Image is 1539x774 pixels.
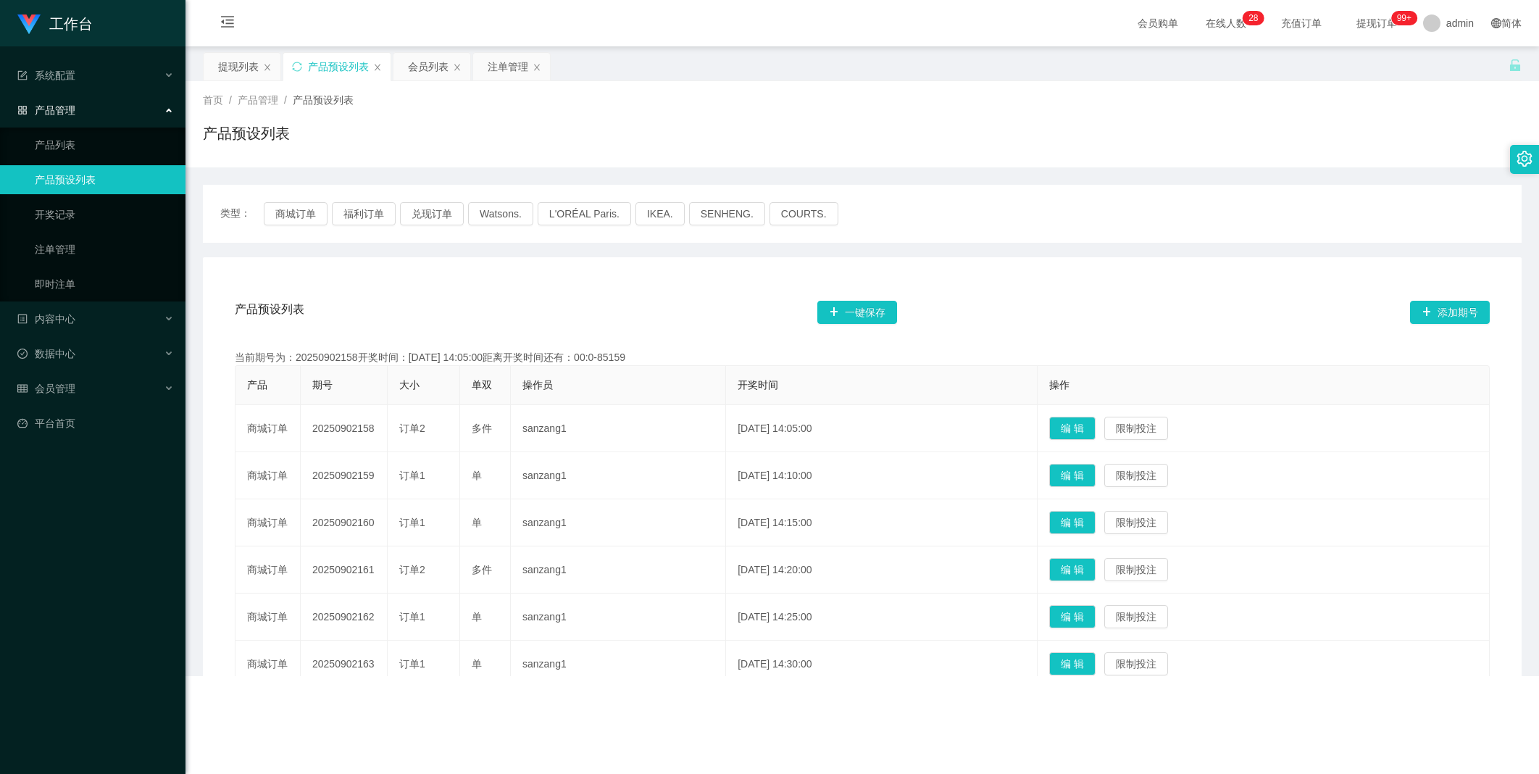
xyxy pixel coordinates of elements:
[400,202,464,225] button: 兑现订单
[538,202,631,225] button: L'ORÉAL Paris.
[1104,605,1168,628] button: 限制投注
[17,104,75,116] span: 产品管理
[1391,11,1417,25] sup: 1060
[399,379,420,391] span: 大小
[17,409,174,438] a: 图标: dashboard平台首页
[1049,379,1069,391] span: 操作
[817,301,897,324] button: 图标: plus一键保存
[301,546,388,594] td: 20250902161
[17,349,28,359] i: 图标: check-circle-o
[312,379,333,391] span: 期号
[689,202,765,225] button: SENHENG.
[511,641,726,688] td: sanzang1
[220,202,264,225] span: 类型：
[1198,18,1254,28] span: 在线人数
[17,348,75,359] span: 数据中心
[488,53,528,80] div: 注单管理
[399,517,425,528] span: 订单1
[1104,417,1168,440] button: 限制投注
[511,405,726,452] td: sanzang1
[301,405,388,452] td: 20250902158
[769,202,838,225] button: COURTS.
[235,405,301,452] td: 商城订单
[1349,18,1404,28] span: 提现订单
[726,405,1038,452] td: [DATE] 14:05:00
[472,517,482,528] span: 单
[238,94,278,106] span: 产品管理
[1104,558,1168,581] button: 限制投注
[399,470,425,481] span: 订单1
[17,17,93,29] a: 工作台
[1248,11,1254,25] p: 2
[247,379,267,391] span: 产品
[301,641,388,688] td: 20250902163
[1243,11,1264,25] sup: 28
[292,62,302,72] i: 图标: sync
[229,94,232,106] span: /
[17,70,75,81] span: 系统配置
[35,165,174,194] a: 产品预设列表
[293,94,354,106] span: 产品预设列表
[472,470,482,481] span: 单
[408,53,449,80] div: 会员列表
[264,202,328,225] button: 商城订单
[472,423,492,434] span: 多件
[511,499,726,546] td: sanzang1
[453,63,462,72] i: 图标: close
[17,383,75,394] span: 会员管理
[1049,464,1096,487] button: 编 辑
[218,53,259,80] div: 提现列表
[308,53,369,80] div: 产品预设列表
[301,594,388,641] td: 20250902162
[399,658,425,670] span: 订单1
[1410,301,1490,324] button: 图标: plus添加期号
[35,270,174,299] a: 即时注单
[738,379,778,391] span: 开奖时间
[17,105,28,115] i: 图标: appstore-o
[301,452,388,499] td: 20250902159
[203,122,290,144] h1: 产品预设列表
[635,202,685,225] button: IKEA.
[235,594,301,641] td: 商城订单
[17,314,28,324] i: 图标: profile
[522,379,553,391] span: 操作员
[235,350,1490,365] div: 当前期号为：20250902158开奖时间：[DATE] 14:05:00距离开奖时间还有：00:0-85159
[17,70,28,80] i: 图标: form
[1049,558,1096,581] button: 编 辑
[511,546,726,594] td: sanzang1
[1491,18,1501,28] i: 图标: global
[399,611,425,623] span: 订单1
[235,301,304,324] span: 产品预设列表
[1104,652,1168,675] button: 限制投注
[1509,59,1522,72] i: 图标: unlock
[197,644,1527,659] div: 2021
[1104,511,1168,534] button: 限制投注
[235,641,301,688] td: 商城订单
[1517,151,1532,167] i: 图标: setting
[235,499,301,546] td: 商城订单
[332,202,396,225] button: 福利订单
[511,452,726,499] td: sanzang1
[301,499,388,546] td: 20250902160
[235,546,301,594] td: 商城订单
[472,658,482,670] span: 单
[726,546,1038,594] td: [DATE] 14:20:00
[399,423,425,434] span: 订单2
[533,63,541,72] i: 图标: close
[726,452,1038,499] td: [DATE] 14:10:00
[1274,18,1329,28] span: 充值订单
[284,94,287,106] span: /
[726,641,1038,688] td: [DATE] 14:30:00
[235,452,301,499] td: 商城订单
[472,564,492,575] span: 多件
[726,499,1038,546] td: [DATE] 14:15:00
[1104,464,1168,487] button: 限制投注
[399,564,425,575] span: 订单2
[373,63,382,72] i: 图标: close
[468,202,533,225] button: Watsons.
[511,594,726,641] td: sanzang1
[1049,652,1096,675] button: 编 辑
[472,379,492,391] span: 单双
[49,1,93,47] h1: 工作台
[1254,11,1259,25] p: 8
